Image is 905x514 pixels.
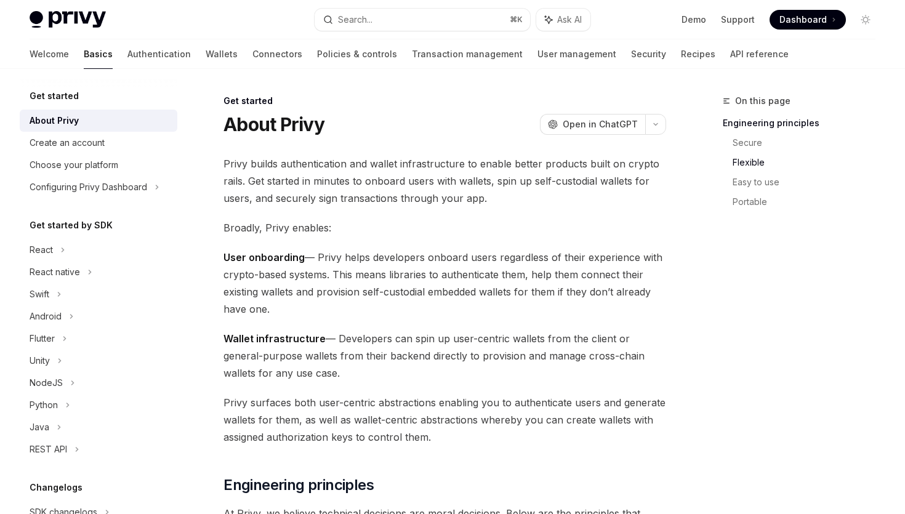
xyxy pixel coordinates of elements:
[30,442,67,457] div: REST API
[735,94,790,108] span: On this page
[733,172,885,192] a: Easy to use
[779,14,827,26] span: Dashboard
[223,95,666,107] div: Get started
[30,353,50,368] div: Unity
[30,331,55,346] div: Flutter
[770,10,846,30] a: Dashboard
[315,9,529,31] button: Search...⌘K
[30,243,53,257] div: React
[631,39,666,69] a: Security
[30,113,79,128] div: About Privy
[682,14,706,26] a: Demo
[317,39,397,69] a: Policies & controls
[30,309,62,324] div: Android
[557,14,582,26] span: Ask AI
[30,89,79,103] h5: Get started
[223,475,374,495] span: Engineering principles
[30,420,49,435] div: Java
[412,39,523,69] a: Transaction management
[723,113,885,133] a: Engineering principles
[84,39,113,69] a: Basics
[20,132,177,154] a: Create an account
[20,154,177,176] a: Choose your platform
[30,11,106,28] img: light logo
[510,15,523,25] span: ⌘ K
[206,39,238,69] a: Wallets
[30,135,105,150] div: Create an account
[30,218,113,233] h5: Get started by SDK
[223,155,666,207] span: Privy builds authentication and wallet infrastructure to enable better products built on crypto r...
[223,394,666,446] span: Privy surfaces both user-centric abstractions enabling you to authenticate users and generate wal...
[338,12,372,27] div: Search...
[223,113,324,135] h1: About Privy
[223,330,666,382] span: — Developers can spin up user-centric wallets from the client or general-purpose wallets from the...
[721,14,755,26] a: Support
[30,180,147,195] div: Configuring Privy Dashboard
[733,133,885,153] a: Secure
[30,39,69,69] a: Welcome
[223,251,305,263] strong: User onboarding
[563,118,638,131] span: Open in ChatGPT
[252,39,302,69] a: Connectors
[223,219,666,236] span: Broadly, Privy enables:
[730,39,789,69] a: API reference
[30,398,58,412] div: Python
[30,287,49,302] div: Swift
[20,110,177,132] a: About Privy
[540,114,645,135] button: Open in ChatGPT
[30,375,63,390] div: NodeJS
[30,158,118,172] div: Choose your platform
[223,332,326,345] strong: Wallet infrastructure
[733,192,885,212] a: Portable
[536,9,590,31] button: Ask AI
[537,39,616,69] a: User management
[30,265,80,279] div: React native
[856,10,875,30] button: Toggle dark mode
[733,153,885,172] a: Flexible
[30,480,82,495] h5: Changelogs
[681,39,715,69] a: Recipes
[223,249,666,318] span: — Privy helps developers onboard users regardless of their experience with crypto-based systems. ...
[127,39,191,69] a: Authentication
